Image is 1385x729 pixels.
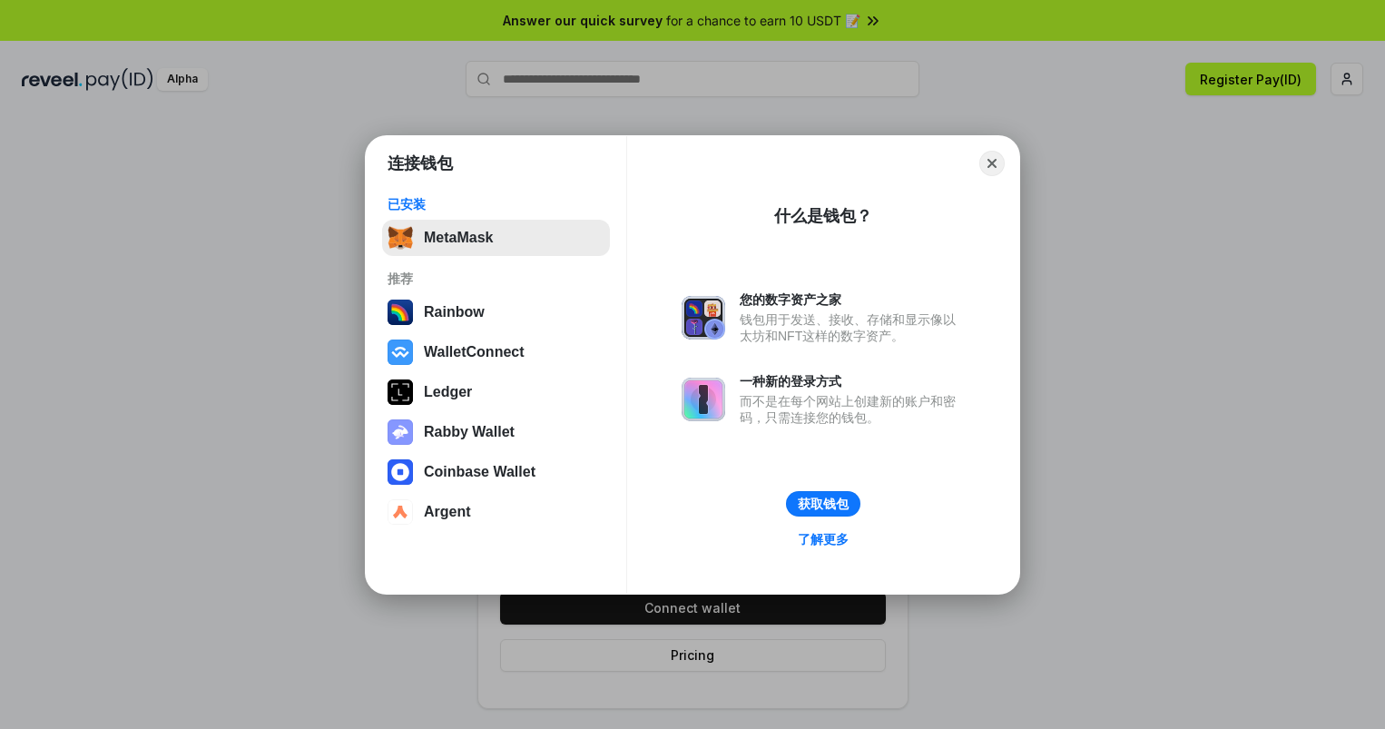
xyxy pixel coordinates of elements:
div: 推荐 [388,271,604,287]
div: Rabby Wallet [424,424,515,440]
button: Rabby Wallet [382,414,610,450]
div: 而不是在每个网站上创建新的账户和密码，只需连接您的钱包。 [740,393,965,426]
img: svg+xml,%3Csvg%20width%3D%2228%22%20height%3D%2228%22%20viewBox%3D%220%200%2028%2028%22%20fill%3D... [388,459,413,485]
h1: 连接钱包 [388,153,453,174]
div: 获取钱包 [798,496,849,512]
button: Argent [382,494,610,530]
img: svg+xml,%3Csvg%20xmlns%3D%22http%3A%2F%2Fwww.w3.org%2F2000%2Fsvg%22%20fill%3D%22none%22%20viewBox... [388,419,413,445]
div: Coinbase Wallet [424,464,535,480]
img: svg+xml,%3Csvg%20width%3D%2228%22%20height%3D%2228%22%20viewBox%3D%220%200%2028%2028%22%20fill%3D... [388,340,413,365]
button: MetaMask [382,220,610,256]
div: 了解更多 [798,531,849,547]
button: Rainbow [382,294,610,330]
button: Coinbase Wallet [382,454,610,490]
div: Rainbow [424,304,485,320]
img: svg+xml,%3Csvg%20fill%3D%22none%22%20height%3D%2233%22%20viewBox%3D%220%200%2035%2033%22%20width%... [388,225,413,251]
a: 了解更多 [787,527,859,551]
div: 您的数字资产之家 [740,291,965,308]
div: MetaMask [424,230,493,246]
img: svg+xml,%3Csvg%20xmlns%3D%22http%3A%2F%2Fwww.w3.org%2F2000%2Fsvg%22%20fill%3D%22none%22%20viewBox... [682,296,725,340]
div: 钱包用于发送、接收、存储和显示像以太坊和NFT这样的数字资产。 [740,311,965,344]
img: svg+xml,%3Csvg%20xmlns%3D%22http%3A%2F%2Fwww.w3.org%2F2000%2Fsvg%22%20fill%3D%22none%22%20viewBox... [682,378,725,421]
div: Ledger [424,384,472,400]
div: 一种新的登录方式 [740,373,965,389]
button: 获取钱包 [786,491,860,517]
div: 什么是钱包？ [774,205,872,227]
div: 已安装 [388,196,604,212]
button: Ledger [382,374,610,410]
button: Close [979,151,1005,176]
button: WalletConnect [382,334,610,370]
div: WalletConnect [424,344,525,360]
img: svg+xml,%3Csvg%20width%3D%2228%22%20height%3D%2228%22%20viewBox%3D%220%200%2028%2028%22%20fill%3D... [388,499,413,525]
img: svg+xml,%3Csvg%20xmlns%3D%22http%3A%2F%2Fwww.w3.org%2F2000%2Fsvg%22%20width%3D%2228%22%20height%3... [388,379,413,405]
div: Argent [424,504,471,520]
img: svg+xml,%3Csvg%20width%3D%22120%22%20height%3D%22120%22%20viewBox%3D%220%200%20120%20120%22%20fil... [388,300,413,325]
